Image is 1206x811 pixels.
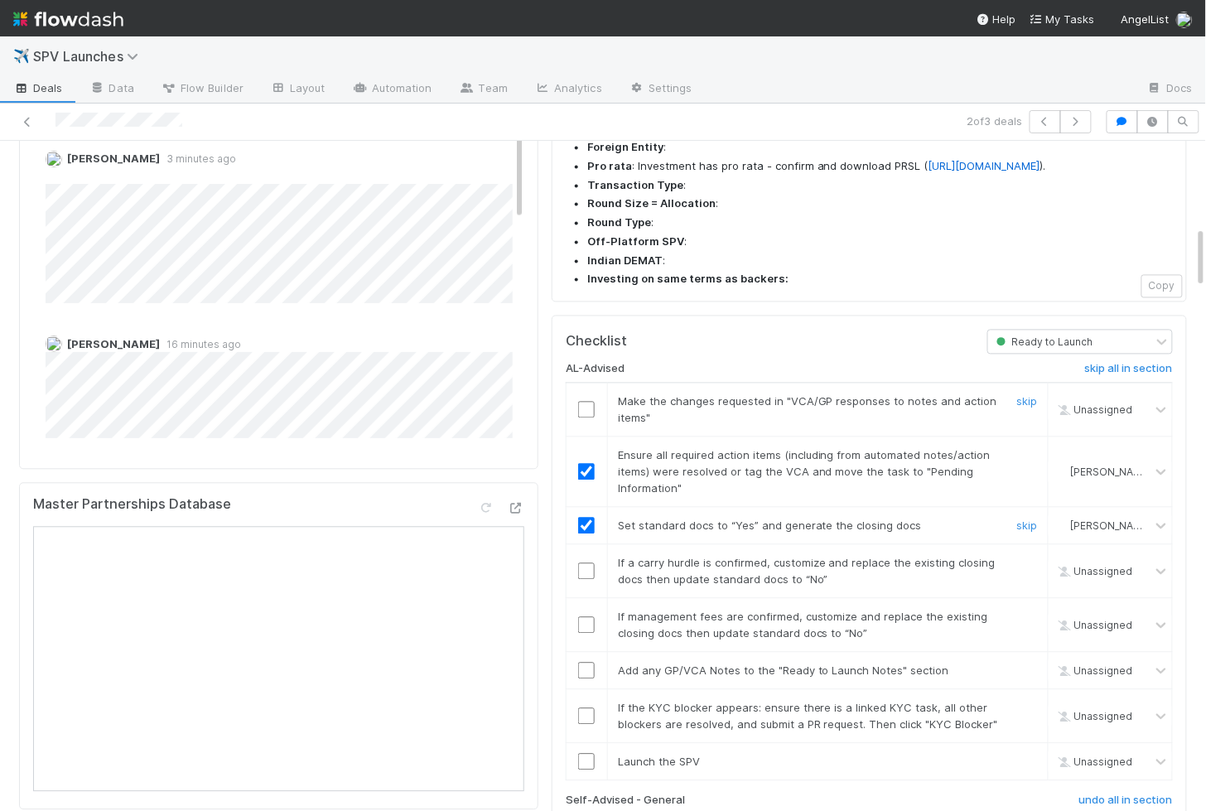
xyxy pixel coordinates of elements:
h6: AL-Advised [566,362,625,375]
span: [PERSON_NAME] [1071,465,1152,477]
span: Ensure all required action items (including from automated notes/action items) were resolved or t... [618,448,991,495]
span: Ready to Launch [993,336,1093,348]
h5: Checklist [566,333,627,350]
span: Unassigned [1054,403,1133,415]
strong: Transaction Type [587,178,683,191]
a: Layout [257,76,339,103]
strong: Investing on same terms as backers: [587,272,789,285]
div: Help [977,11,1016,27]
span: 3 minutes ago [160,152,236,164]
span: If a carry hurdle is confirmed, customize and replace the existing closing docs then update stand... [618,556,996,586]
li: : [587,139,1173,156]
span: If the KYC blocker appears: ensure there is a linked KYC task, all other blockers are resolved, a... [618,701,998,731]
span: AngelList [1122,12,1170,26]
span: Add any GP/VCA Notes to the "Ready to Launch Notes" section [618,664,949,677]
span: 2 of 3 deals [967,113,1023,129]
span: SPV Launches [33,48,147,65]
li: : [587,234,1173,250]
span: Unassigned [1054,664,1133,676]
span: Set standard docs to “Yes” and generate the closing docs [618,519,922,532]
a: Automation [339,76,446,103]
a: Team [446,76,521,103]
a: Data [76,76,147,103]
span: [PERSON_NAME] [1071,519,1152,531]
h6: Self-Advised - General [566,794,685,807]
li: : [587,215,1173,231]
img: logo-inverted-e16ddd16eac7371096b0.svg [13,5,123,33]
h5: Master Partnerships Database [33,496,231,513]
span: Unassigned [1054,755,1133,767]
a: Flow Builder [147,76,257,103]
strong: Indian DEMAT [587,253,663,267]
span: Make the changes requested in "VCA/GP responses to notes and action items" [618,394,997,424]
img: avatar_8fe3758e-7d23-4e6b-a9f5-b81892974716.png [46,335,62,351]
strong: Foreign Entity [587,140,663,153]
li: : [587,196,1173,212]
span: ✈️ [13,49,30,63]
h6: undo all in section [1079,794,1173,807]
li: : Investment has pro rata - confirm and download PRSL ( ). [587,158,1173,175]
img: avatar_aa70801e-8de5-4477-ab9d-eb7c67de69c1.png [1176,12,1193,28]
li: : [587,253,1173,269]
h6: skip all in section [1085,362,1173,375]
a: skip all in section [1085,362,1173,382]
span: 16 minutes ago [160,337,241,350]
span: [PERSON_NAME] [67,336,160,350]
a: skip [1017,519,1038,532]
a: My Tasks [1030,11,1095,27]
a: Docs [1134,76,1206,103]
span: Unassigned [1054,618,1133,630]
a: Settings [615,76,706,103]
strong: Round Type [587,215,651,229]
img: avatar_aa70801e-8de5-4477-ab9d-eb7c67de69c1.png [1055,465,1069,478]
span: Flow Builder [161,80,244,96]
strong: Off-Platform SPV [587,234,684,248]
img: avatar_aa70801e-8de5-4477-ab9d-eb7c67de69c1.png [1055,519,1069,532]
span: My Tasks [1030,12,1095,26]
span: Deals [13,80,63,96]
span: If management fees are confirmed, customize and replace the existing closing docs then update sta... [618,610,988,640]
a: Analytics [521,76,615,103]
a: skip [1017,394,1038,408]
span: Unassigned [1054,564,1133,577]
img: avatar_aa70801e-8de5-4477-ab9d-eb7c67de69c1.png [46,150,62,167]
strong: Round Size = Allocation [587,196,716,210]
span: Launch the SPV [618,755,700,768]
button: Copy [1141,274,1183,297]
a: [URL][DOMAIN_NAME] [929,159,1040,172]
span: [PERSON_NAME] [67,151,160,164]
li: : [587,177,1173,194]
strong: Pro rata [587,159,632,172]
span: Unassigned [1054,709,1133,722]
